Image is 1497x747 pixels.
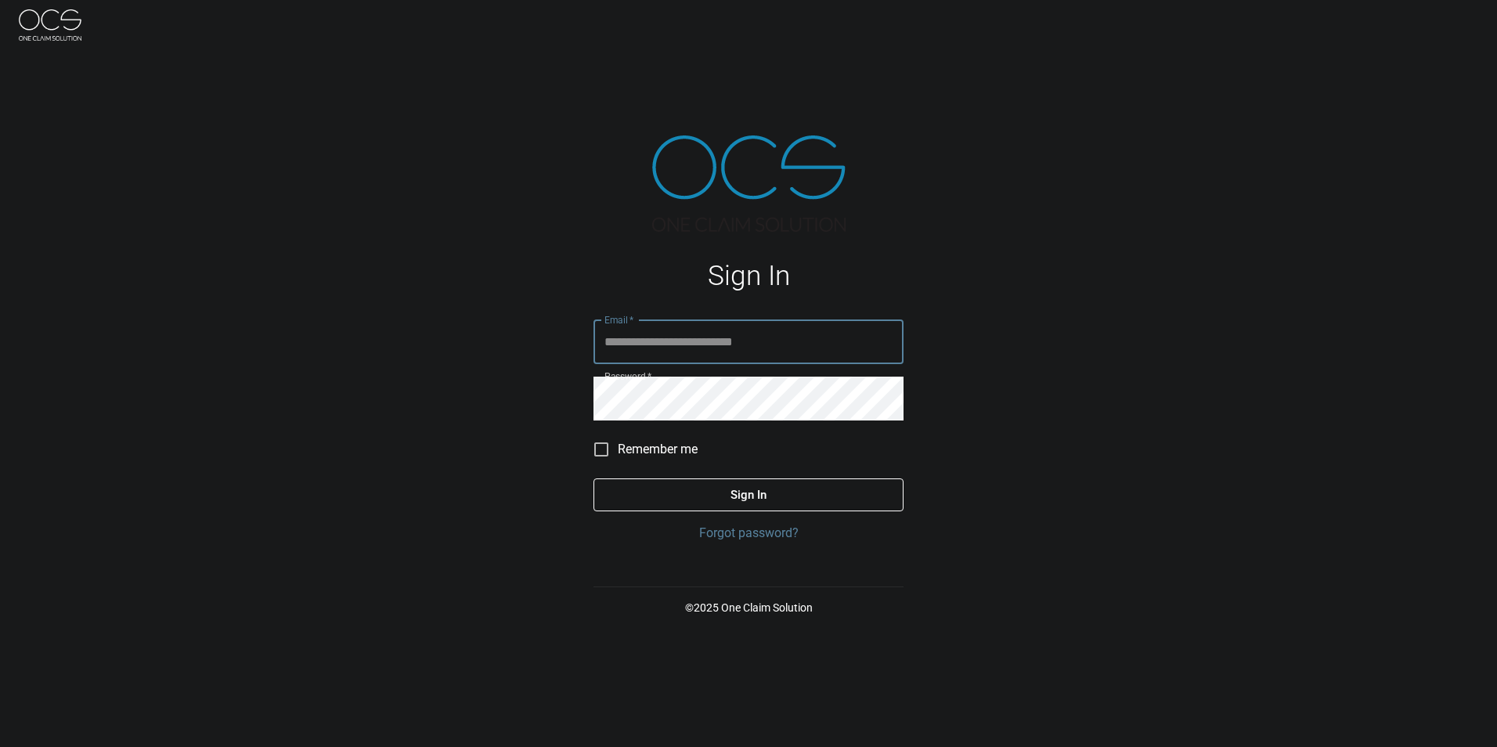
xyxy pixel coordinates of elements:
[19,9,81,41] img: ocs-logo-white-transparent.png
[593,478,904,511] button: Sign In
[593,260,904,292] h1: Sign In
[593,524,904,543] a: Forgot password?
[652,135,846,232] img: ocs-logo-tra.png
[604,370,651,383] label: Password
[593,600,904,615] p: © 2025 One Claim Solution
[604,313,634,327] label: Email
[618,440,698,459] span: Remember me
